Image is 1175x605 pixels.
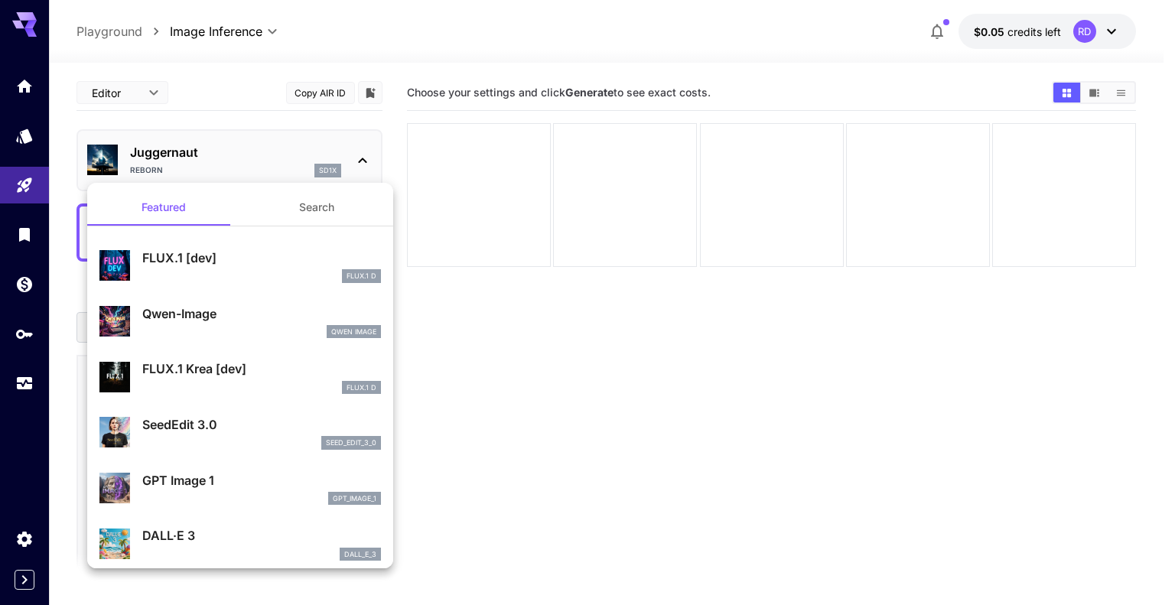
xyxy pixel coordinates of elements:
[347,382,376,393] p: FLUX.1 D
[99,353,381,400] div: FLUX.1 Krea [dev]FLUX.1 D
[99,242,381,289] div: FLUX.1 [dev]FLUX.1 D
[99,409,381,456] div: SeedEdit 3.0seed_edit_3_0
[142,359,381,378] p: FLUX.1 Krea [dev]
[99,465,381,512] div: GPT Image 1gpt_image_1
[99,520,381,567] div: DALL·E 3dall_e_3
[331,327,376,337] p: Qwen Image
[240,189,393,226] button: Search
[142,304,381,323] p: Qwen-Image
[142,415,381,434] p: SeedEdit 3.0
[333,493,376,504] p: gpt_image_1
[87,189,240,226] button: Featured
[99,298,381,345] div: Qwen-ImageQwen Image
[344,549,376,560] p: dall_e_3
[142,471,381,490] p: GPT Image 1
[326,437,376,448] p: seed_edit_3_0
[142,249,381,267] p: FLUX.1 [dev]
[142,526,381,545] p: DALL·E 3
[347,271,376,281] p: FLUX.1 D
